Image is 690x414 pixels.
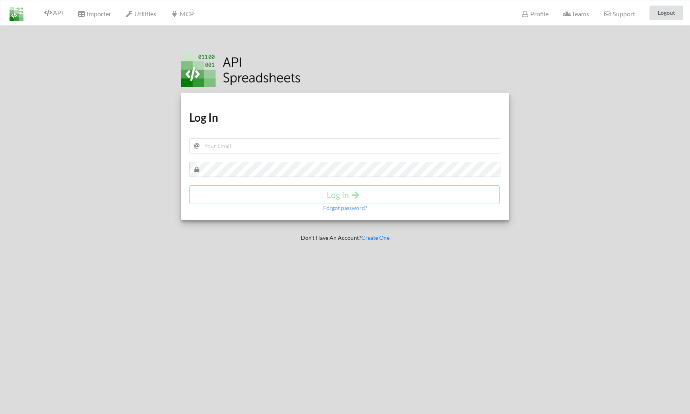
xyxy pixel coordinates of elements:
img: Logo.png [181,52,300,87]
span: Utilities [126,10,156,17]
span: MCP [171,10,194,17]
span: Teams [563,10,589,17]
button: Logout [649,6,683,20]
p: Forgot password? [323,204,367,212]
span: Support [603,11,635,17]
p: Don't Have An Account? [176,234,515,242]
input: Your Email [189,138,501,154]
img: LogoIcon.png [10,7,23,21]
span: Importer [78,10,111,17]
span: API [44,9,63,16]
a: Create One [361,234,390,241]
span: Profile [521,10,548,17]
h1: Log In [189,110,501,124]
